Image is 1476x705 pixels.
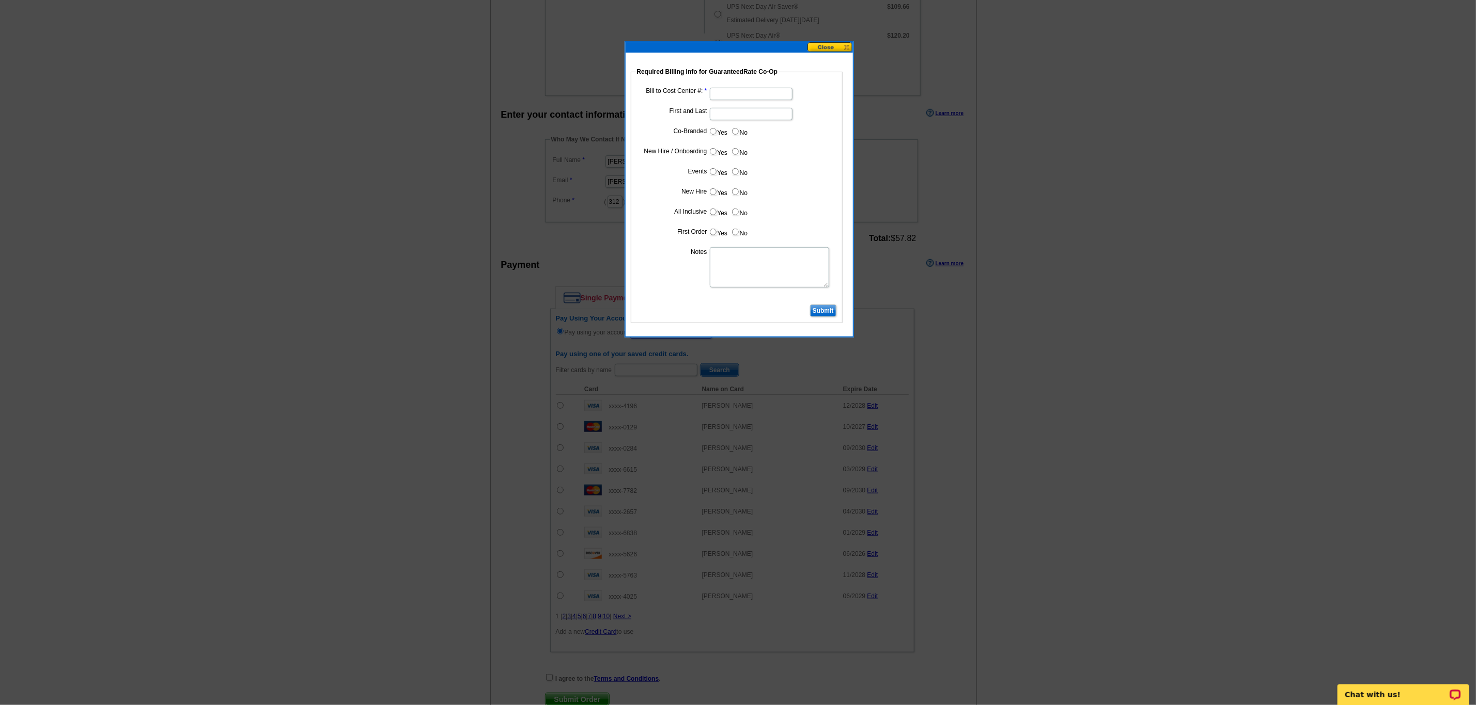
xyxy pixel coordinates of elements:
input: No [732,229,739,235]
input: Yes [710,209,717,215]
label: Yes [709,206,728,218]
label: All Inclusive [639,207,707,216]
label: Events [639,167,707,176]
label: Yes [709,226,728,238]
label: No [731,166,748,178]
input: Yes [710,128,717,135]
label: Yes [709,186,728,198]
label: New Hire [639,187,707,196]
label: No [731,226,748,238]
label: First and Last [639,106,707,116]
input: No [732,148,739,155]
label: No [731,186,748,198]
input: Yes [710,168,717,175]
input: Submit [810,305,836,317]
label: Yes [709,125,728,137]
label: Yes [709,166,728,178]
label: Notes [639,247,707,257]
label: No [731,146,748,157]
input: Yes [710,188,717,195]
label: First Order [639,227,707,236]
input: Yes [710,229,717,235]
input: No [732,209,739,215]
input: No [732,168,739,175]
input: No [732,128,739,135]
iframe: LiveChat chat widget [1331,672,1476,705]
input: No [732,188,739,195]
label: New Hire / Onboarding [639,147,707,156]
input: Yes [710,148,717,155]
label: Co-Branded [639,126,707,136]
legend: Required Billing Info for GuaranteedRate Co-Op [636,67,779,76]
label: No [731,206,748,218]
label: No [731,125,748,137]
label: Bill to Cost Center #: [639,86,707,95]
label: Yes [709,146,728,157]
